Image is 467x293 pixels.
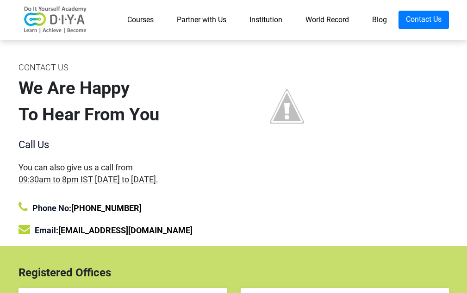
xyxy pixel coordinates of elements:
a: Partner with Us [165,11,238,29]
img: contact%2Bus%2Bimage.jpg [241,60,333,153]
a: Contact Us [399,11,449,29]
div: We Are Happy To Hear From You [19,75,227,128]
a: World Record [294,11,361,29]
div: Call Us [19,137,227,152]
a: [EMAIL_ADDRESS][DOMAIN_NAME] [58,225,193,235]
span: 09:30am to 8pm IST [DATE] to [DATE]. [19,175,158,184]
div: Phone No: [19,201,227,214]
a: [PHONE_NUMBER] [71,203,142,213]
div: Registered Offices [12,264,456,281]
a: Courses [116,11,165,29]
div: You can also give us a call from [19,162,227,185]
div: Email: [19,224,227,237]
a: Institution [238,11,294,29]
img: logo-v2.png [19,6,93,34]
div: CONTACT US [19,60,227,75]
a: Blog [361,11,399,29]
